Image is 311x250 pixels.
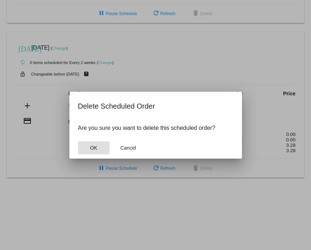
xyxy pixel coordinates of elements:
p: Are you sure you want to delete this scheduled order? [78,125,233,131]
span: Cancel [120,145,136,151]
button: Close dialog [113,141,144,154]
h2: Delete Scheduled Order [78,100,233,112]
button: Close dialog [78,141,110,154]
span: OK [90,145,97,151]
